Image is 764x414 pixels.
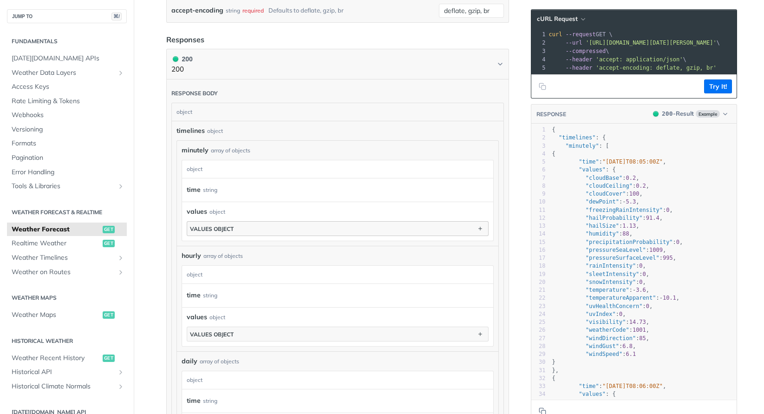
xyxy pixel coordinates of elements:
[531,294,546,302] div: 22
[586,351,622,357] span: "windSpeed"
[182,160,491,178] div: object
[586,343,619,349] span: "windGust"
[171,64,193,75] p: 200
[7,223,127,237] a: Weather Forecastget
[209,313,225,322] div: object
[7,337,127,345] h2: Historical Weather
[7,294,127,302] h2: Weather Maps
[531,64,547,72] div: 5
[7,123,127,137] a: Versioning
[531,182,546,190] div: 8
[552,255,676,261] span: : ,
[552,367,559,374] span: },
[586,39,717,46] span: '[URL][DOMAIN_NAME][DATE][PERSON_NAME]'
[622,223,636,229] span: 1.13
[531,126,546,134] div: 1
[117,368,124,376] button: Show subpages for Historical API
[103,311,115,319] span: get
[648,109,731,118] button: 200200-ResultExample
[534,14,588,24] button: cURL Request
[559,134,595,141] span: "timelines"
[103,240,115,247] span: get
[7,179,127,193] a: Tools & LibrariesShow subpages for Tools & Libraries
[552,319,650,325] span: : ,
[602,383,663,389] span: "[DATE]T08:06:00Z"
[531,174,546,182] div: 7
[171,4,223,17] label: accept-encoding
[565,143,599,149] span: "minutely"
[190,225,234,232] div: values object
[552,158,666,165] span: : ,
[531,150,546,158] div: 4
[586,255,660,261] span: "pressureSurfaceLevel"
[566,48,606,54] span: --compressed
[579,383,599,389] span: "time"
[586,279,636,285] span: "snowIntensity"
[626,175,636,181] span: 0.2
[531,350,546,358] div: 29
[639,263,642,269] span: 0
[187,222,488,236] button: values object
[653,111,659,117] span: 200
[7,151,127,165] a: Pagination
[531,278,546,286] div: 20
[171,54,193,64] div: 200
[111,13,122,20] span: ⌘/
[176,126,205,136] span: timelines
[531,246,546,254] div: 16
[531,399,546,407] div: 35
[552,303,653,309] span: : ,
[552,230,633,237] span: : ,
[663,295,676,301] span: 10.1
[187,394,201,407] label: time
[7,66,127,80] a: Weather Data LayersShow subpages for Weather Data Layers
[626,198,636,205] span: 5.3
[531,326,546,334] div: 26
[579,158,599,165] span: "time"
[552,223,640,229] span: : ,
[171,54,504,75] button: 200 200200
[531,142,546,150] div: 3
[639,279,642,285] span: 0
[552,327,650,333] span: : ,
[596,56,683,63] span: 'accept: application/json'
[12,68,115,78] span: Weather Data Layers
[602,158,663,165] span: "[DATE]T08:05:00Z"
[12,82,124,92] span: Access Keys
[187,183,201,197] label: time
[629,319,646,325] span: 14.73
[531,335,546,342] div: 27
[531,254,546,262] div: 17
[626,399,636,406] span: 0.2
[549,48,609,54] span: \
[536,110,567,119] button: RESPONSE
[552,343,636,349] span: : ,
[552,351,636,357] span: :
[586,207,663,213] span: "freezingRainIntensity"
[663,255,673,261] span: 995
[190,331,234,338] div: values object
[531,39,547,47] div: 2
[537,15,578,23] span: cURL Request
[586,319,626,325] span: "visibility"
[203,183,217,197] div: string
[7,351,127,365] a: Weather Recent Historyget
[7,37,127,46] h2: Fundamentals
[586,239,673,245] span: "precipitationProbability"
[552,166,616,173] span: : {
[531,198,546,206] div: 10
[566,65,593,71] span: --header
[552,191,643,197] span: : ,
[586,247,646,253] span: "pressureSeaLevel"
[662,109,693,118] div: - Result
[586,295,656,301] span: "temperatureApparent"
[531,55,547,64] div: 4
[552,247,666,253] span: : ,
[566,31,596,38] span: --request
[629,191,640,197] span: 100
[12,168,124,177] span: Error Handling
[7,265,127,279] a: Weather on RoutesShow subpages for Weather on Routes
[7,308,127,322] a: Weather Mapsget
[622,343,633,349] span: 6.8
[7,365,127,379] a: Historical APIShow subpages for Historical API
